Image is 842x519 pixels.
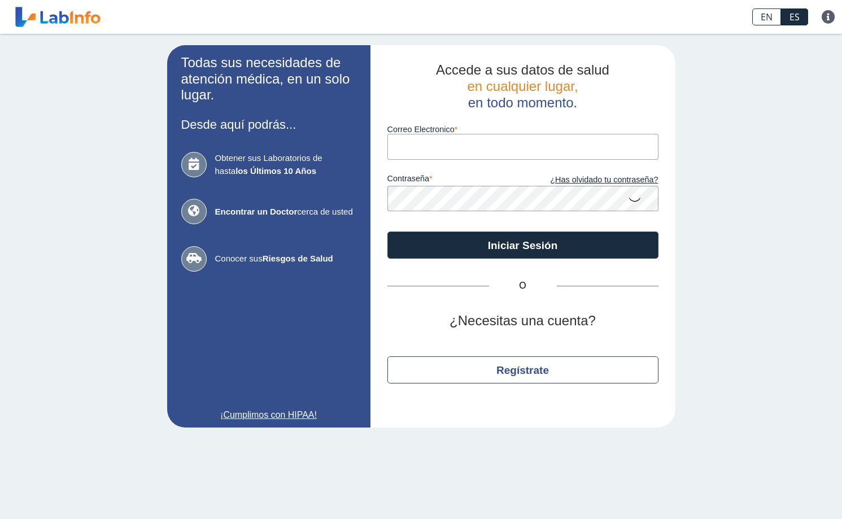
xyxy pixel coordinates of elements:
a: ¿Has olvidado tu contraseña? [523,174,658,186]
label: contraseña [387,174,523,186]
span: en cualquier lugar, [467,78,578,94]
b: los Últimos 10 Años [235,166,316,176]
button: Regístrate [387,356,658,383]
a: ¡Cumplimos con HIPAA! [181,408,356,422]
a: ES [781,8,808,25]
button: Iniciar Sesión [387,232,658,259]
span: Conocer sus [215,252,356,265]
span: Accede a sus datos de salud [436,62,609,77]
b: Encontrar un Doctor [215,207,298,216]
span: en todo momento. [468,95,577,110]
span: O [489,279,557,293]
h3: Desde aquí podrás... [181,117,356,132]
h2: ¿Necesitas una cuenta? [387,313,658,329]
a: EN [752,8,781,25]
b: Riesgos de Salud [263,254,333,263]
span: cerca de usted [215,206,356,219]
h2: Todas sus necesidades de atención médica, en un solo lugar. [181,55,356,103]
span: Obtener sus Laboratorios de hasta [215,152,356,177]
label: Correo Electronico [387,125,658,134]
